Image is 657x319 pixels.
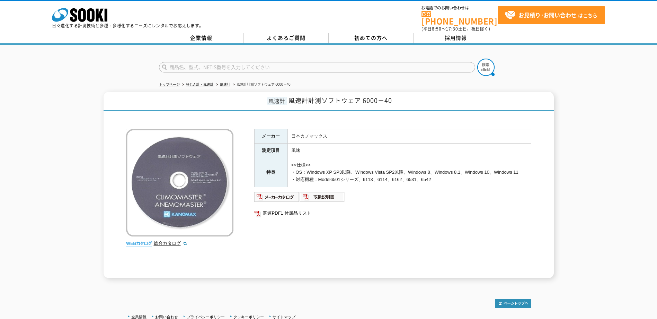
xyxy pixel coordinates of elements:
a: 関連PDF1 付属品リスト [254,209,531,218]
a: メーカーカタログ [254,196,300,201]
th: 特長 [254,158,287,187]
img: 取扱説明書 [300,191,345,202]
th: メーカー [254,129,287,144]
span: 17:30 [446,26,458,32]
img: btn_search.png [477,59,495,76]
a: トップページ [159,83,180,86]
span: はこちら [505,10,597,20]
td: 風速 [287,144,531,158]
input: 商品名、型式、NETIS番号を入力してください [159,62,475,72]
td: 日本カノマックス [287,129,531,144]
strong: お見積り･お問い合わせ [518,11,577,19]
a: プライバシーポリシー [187,315,225,319]
span: お電話でのお問い合わせは [421,6,498,10]
a: お見積り･お問い合わせはこちら [498,6,605,24]
a: サイトマップ [273,315,295,319]
p: 日々進化する計測技術と多種・多様化するニーズにレンタルでお応えします。 [52,24,204,28]
a: [PHONE_NUMBER] [421,11,498,25]
li: 風速計計測ソフトウェア 6000－40 [231,81,291,88]
a: 採用情報 [414,33,498,43]
a: お問い合わせ [155,315,178,319]
a: 企業情報 [131,315,147,319]
span: 風速計計測ソフトウェア 6000－40 [288,96,392,105]
span: (平日 ～ 土日、祝日除く) [421,26,490,32]
a: 粉じん計・風速計 [186,83,214,86]
a: 総合カタログ [154,241,188,246]
td: <<仕様>> ・OS：Windows XP SP3以降、Windows Vista SP2以降、Windows 8、Windows 8.1、Windows 10、Windows 11 ・対応機種... [287,158,531,187]
th: 測定項目 [254,144,287,158]
a: 企業情報 [159,33,244,43]
a: 初めての方へ [329,33,414,43]
a: 取扱説明書 [300,196,345,201]
a: よくあるご質問 [244,33,329,43]
img: メーカーカタログ [254,191,300,202]
span: 初めての方へ [354,34,388,42]
a: 風速計 [220,83,230,86]
img: webカタログ [126,240,152,247]
span: 8:50 [432,26,442,32]
img: 風速計計測ソフトウェア 6000－40 [126,129,233,236]
span: 風速計 [267,97,287,105]
img: トップページへ [495,299,531,308]
a: クッキーポリシー [233,315,264,319]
